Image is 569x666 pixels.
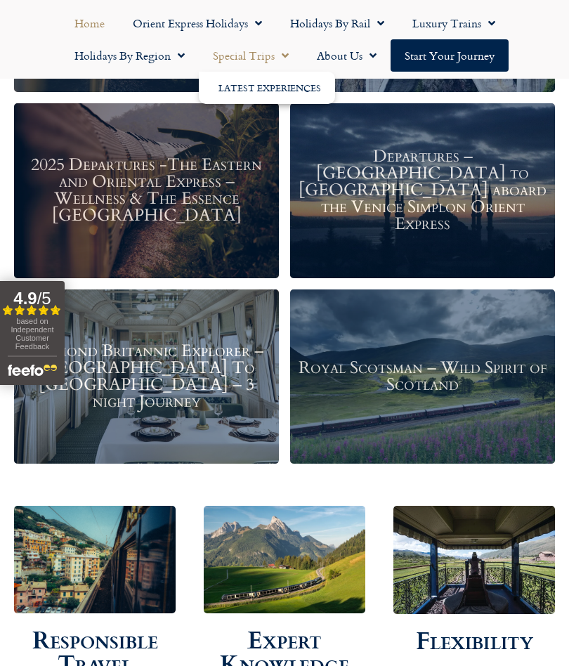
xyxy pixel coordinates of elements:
a: Latest Experiences [199,72,335,104]
a: Home [60,7,119,39]
a: Holidays by Rail [276,7,398,39]
a: About Us [303,39,391,72]
a: Departures – [GEOGRAPHIC_DATA] to [GEOGRAPHIC_DATA] aboard the Venice Simplon Orient Express [290,103,555,278]
a: Belmond Britannic Explorer – [GEOGRAPHIC_DATA] To [GEOGRAPHIC_DATA] – 3 night Journey [14,289,279,464]
h3: Belmond Britannic Explorer – [GEOGRAPHIC_DATA] To [GEOGRAPHIC_DATA] – 3 night Journey [21,343,272,410]
a: Royal Scotsman – Wild Spirit of Scotland [290,289,555,464]
a: Orient Express Holidays [119,7,276,39]
a: Holidays by Region [60,39,199,72]
h3: Royal Scotsman – Wild Spirit of Scotland [297,360,548,393]
a: Special Trips [199,39,303,72]
ul: Special Trips [199,72,335,104]
a: 2025 Departures -The Eastern and Oriental Express – Wellness & The Essence [GEOGRAPHIC_DATA] [14,103,279,278]
a: Start your Journey [391,39,509,72]
h2: Flexibility [393,628,555,652]
a: Luxury Trains [398,7,509,39]
h3: Departures – [GEOGRAPHIC_DATA] to [GEOGRAPHIC_DATA] aboard the Venice Simplon Orient Express [297,148,548,233]
nav: Menu [7,7,562,72]
h3: 2025 Departures -The Eastern and Oriental Express – Wellness & The Essence [GEOGRAPHIC_DATA] [21,157,272,224]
